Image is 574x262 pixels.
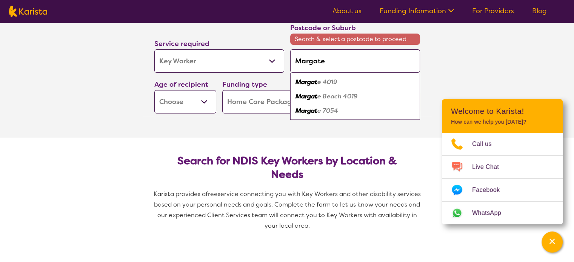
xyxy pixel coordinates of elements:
span: Facebook [472,184,509,196]
em: Margat [295,78,317,86]
span: service connecting you with Key Workers and other disability services based on your personal need... [154,190,422,230]
ul: Choose channel [442,133,563,224]
label: Service required [154,39,209,48]
span: Search & select a postcode to proceed [290,34,420,45]
a: For Providers [472,6,514,15]
a: Blog [532,6,547,15]
em: e 4019 [317,78,337,86]
a: About us [332,6,362,15]
button: Channel Menu [542,231,563,253]
em: e 7054 [317,107,338,115]
a: Funding Information [380,6,454,15]
div: Margate 4019 [294,75,416,89]
em: Margat [295,107,317,115]
input: Type [290,49,420,73]
span: Karista provides a [154,190,206,198]
p: How can we help you [DATE]? [451,119,554,125]
div: Channel Menu [442,99,563,224]
label: Postcode or Suburb [290,23,356,32]
em: e Beach 4019 [317,92,357,100]
img: Karista logo [9,6,47,17]
a: Web link opens in a new tab. [442,202,563,224]
div: Margate Beach 4019 [294,89,416,104]
em: Margat [295,92,317,100]
span: WhatsApp [472,207,510,219]
h2: Welcome to Karista! [451,107,554,116]
span: Live Chat [472,161,508,173]
label: Age of recipient [154,80,208,89]
label: Funding type [222,80,267,89]
h2: Search for NDIS Key Workers by Location & Needs [160,154,414,181]
span: free [206,190,218,198]
span: Call us [472,138,501,150]
div: Margate 7054 [294,104,416,118]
